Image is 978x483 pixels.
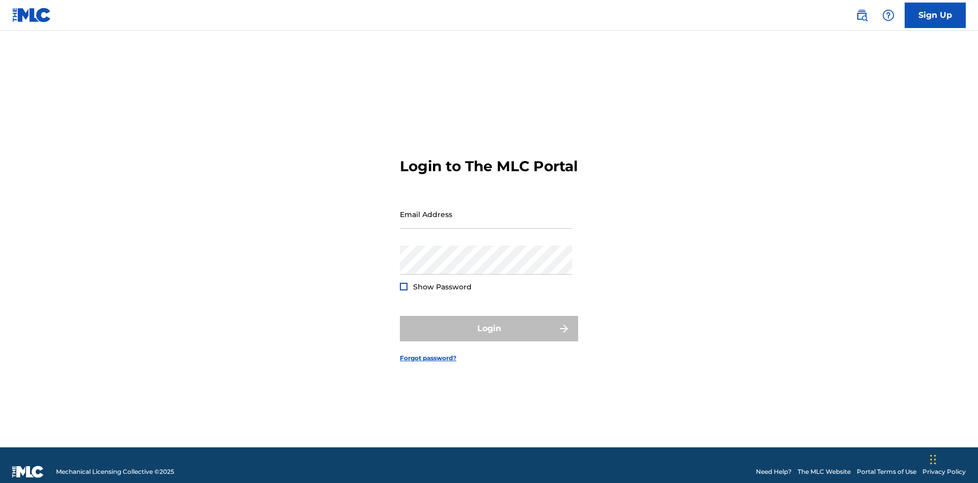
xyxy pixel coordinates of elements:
[12,466,44,478] img: logo
[756,467,792,476] a: Need Help?
[798,467,851,476] a: The MLC Website
[413,282,472,291] span: Show Password
[882,9,894,21] img: help
[56,467,174,476] span: Mechanical Licensing Collective © 2025
[927,434,978,483] iframe: Chat Widget
[878,5,899,25] div: Help
[400,354,456,363] a: Forgot password?
[857,467,916,476] a: Portal Terms of Use
[922,467,966,476] a: Privacy Policy
[930,444,936,475] div: Drag
[856,9,868,21] img: search
[400,157,578,175] h3: Login to The MLC Portal
[12,8,51,22] img: MLC Logo
[905,3,966,28] a: Sign Up
[852,5,872,25] a: Public Search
